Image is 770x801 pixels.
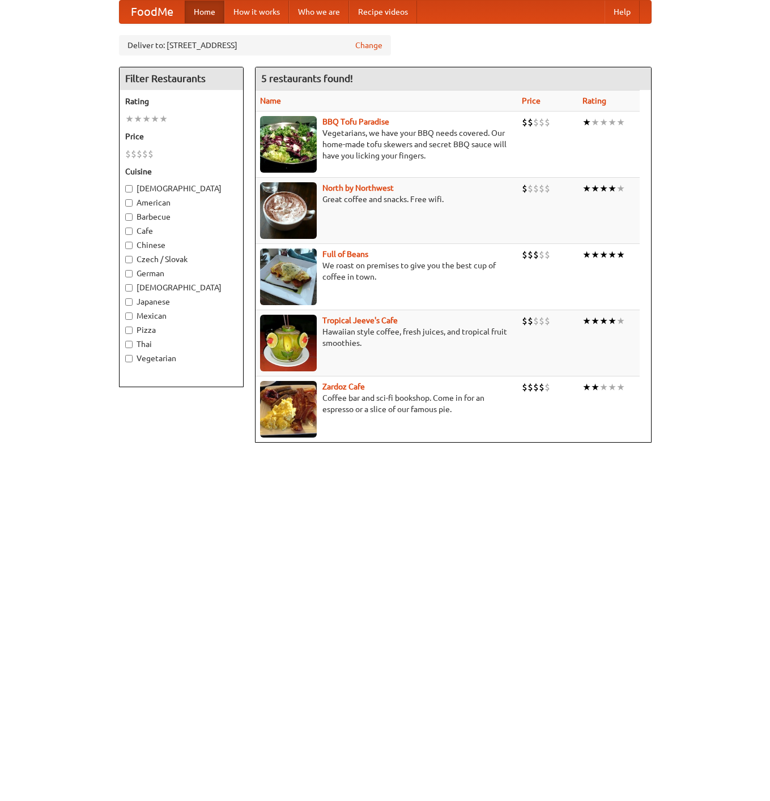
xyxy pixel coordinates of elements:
li: ★ [591,381,599,393]
li: ★ [599,249,608,261]
input: Czech / Slovak [125,256,133,263]
li: ★ [591,249,599,261]
li: $ [544,315,550,327]
img: tofuparadise.jpg [260,116,317,173]
li: $ [522,315,527,327]
li: $ [527,116,533,128]
p: Vegetarians, we have your BBQ needs covered. Our home-made tofu skewers and secret BBQ sauce will... [260,127,513,161]
li: ★ [142,113,151,125]
p: We roast on premises to give you the best cup of coffee in town. [260,260,513,282]
a: Tropical Jeeve's Cafe [322,316,398,325]
h4: Filter Restaurants [120,67,243,90]
li: $ [131,148,137,160]
li: ★ [125,113,134,125]
li: ★ [134,113,142,125]
b: Full of Beans [322,250,368,259]
input: [DEMOGRAPHIC_DATA] [125,185,133,192]
li: ★ [599,315,608,327]
li: $ [527,315,533,327]
li: $ [544,249,550,261]
h5: Price [125,131,237,142]
label: Japanese [125,296,237,307]
img: north.jpg [260,182,317,239]
input: German [125,270,133,277]
p: Great coffee and snacks. Free wifi. [260,194,513,205]
a: North by Northwest [322,183,394,192]
label: Chinese [125,239,237,251]
li: $ [527,249,533,261]
a: Name [260,96,281,105]
a: Home [185,1,224,23]
li: ★ [582,116,591,128]
input: Japanese [125,298,133,306]
li: $ [142,148,148,160]
li: $ [539,315,544,327]
li: ★ [616,315,625,327]
li: ★ [608,249,616,261]
li: ★ [599,182,608,195]
li: $ [544,116,550,128]
label: [DEMOGRAPHIC_DATA] [125,183,237,194]
li: ★ [599,381,608,393]
label: Pizza [125,324,237,336]
p: Coffee bar and sci-fi bookshop. Come in for an espresso or a slice of our famous pie. [260,392,513,415]
li: $ [148,148,154,160]
a: Zardoz Cafe [322,382,365,391]
li: $ [522,182,527,195]
li: ★ [608,116,616,128]
label: Mexican [125,310,237,322]
img: beans.jpg [260,249,317,305]
li: ★ [599,116,608,128]
li: ★ [616,381,625,393]
a: Price [522,96,541,105]
h5: Cuisine [125,166,237,177]
div: Deliver to: [STREET_ADDRESS] [119,35,391,55]
label: [DEMOGRAPHIC_DATA] [125,282,237,293]
input: American [125,199,133,207]
li: ★ [591,116,599,128]
input: Pizza [125,327,133,334]
li: $ [539,116,544,128]
input: Barbecue [125,213,133,221]
label: Barbecue [125,211,237,222]
label: American [125,197,237,208]
li: ★ [591,182,599,195]
li: ★ [608,315,616,327]
li: ★ [151,113,159,125]
input: [DEMOGRAPHIC_DATA] [125,284,133,292]
li: ★ [582,249,591,261]
a: FoodMe [120,1,185,23]
li: $ [527,381,533,393]
a: Rating [582,96,606,105]
a: Change [355,40,382,51]
li: ★ [616,182,625,195]
li: ★ [616,116,625,128]
a: Help [605,1,640,23]
input: Thai [125,341,133,348]
h5: Rating [125,96,237,107]
label: Czech / Slovak [125,254,237,265]
li: $ [522,249,527,261]
li: $ [533,249,539,261]
label: German [125,268,237,279]
li: $ [539,381,544,393]
li: $ [544,381,550,393]
li: $ [522,381,527,393]
ng-pluralize: 5 restaurants found! [261,73,353,84]
li: ★ [582,315,591,327]
li: $ [137,148,142,160]
li: ★ [608,381,616,393]
label: Cafe [125,225,237,237]
li: ★ [582,182,591,195]
li: $ [533,315,539,327]
li: $ [533,182,539,195]
label: Vegetarian [125,353,237,364]
img: jeeves.jpg [260,315,317,371]
a: BBQ Tofu Paradise [322,117,389,126]
li: ★ [582,381,591,393]
li: $ [539,249,544,261]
